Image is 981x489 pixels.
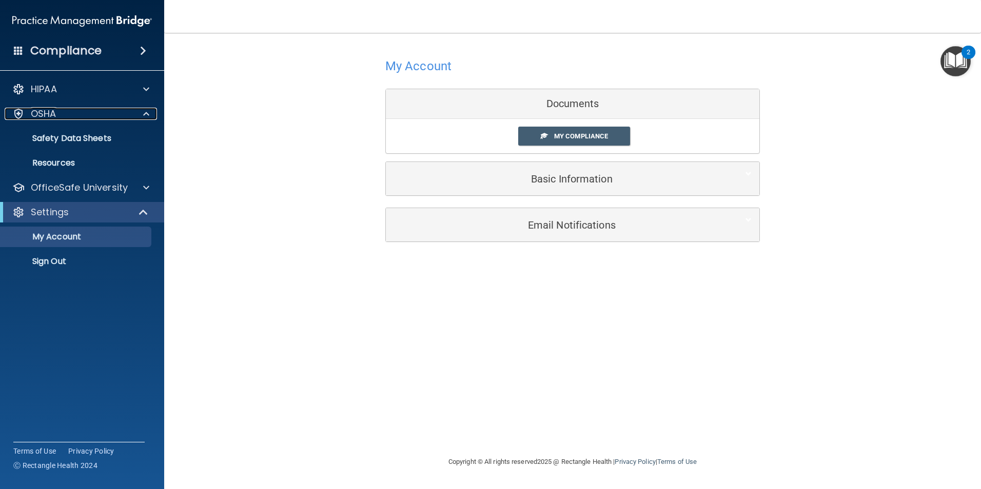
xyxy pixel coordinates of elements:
[385,59,452,73] h4: My Account
[967,52,970,66] div: 2
[394,219,720,231] h5: Email Notifications
[394,213,752,236] a: Email Notifications
[386,89,759,119] div: Documents
[7,232,147,242] p: My Account
[13,446,56,456] a: Terms of Use
[7,133,147,144] p: Safety Data Sheets
[12,181,149,194] a: OfficeSafe University
[31,83,57,95] p: HIPAA
[13,460,97,471] span: Ⓒ Rectangle Health 2024
[615,458,655,465] a: Privacy Policy
[31,181,128,194] p: OfficeSafe University
[31,108,56,120] p: OSHA
[940,46,971,76] button: Open Resource Center, 2 new notifications
[31,206,69,218] p: Settings
[12,206,149,218] a: Settings
[394,167,752,190] a: Basic Information
[657,458,697,465] a: Terms of Use
[12,108,149,120] a: OSHA
[68,446,114,456] a: Privacy Policy
[394,173,720,185] h5: Basic Information
[30,44,102,58] h4: Compliance
[12,83,149,95] a: HIPAA
[7,158,147,168] p: Resources
[12,11,152,31] img: PMB logo
[385,445,760,478] div: Copyright © All rights reserved 2025 @ Rectangle Health | |
[554,132,608,140] span: My Compliance
[7,256,147,267] p: Sign Out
